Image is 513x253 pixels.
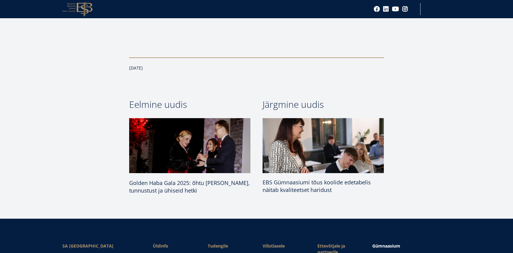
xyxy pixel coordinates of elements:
[263,243,305,249] span: Vilistlasele
[129,118,250,173] img: a
[153,243,196,249] span: Üldinfo
[374,6,380,12] a: Facebook
[372,243,400,249] span: Gümnaasium
[2,93,5,97] input: Ettevõtlus ja Euroopa kultuurilugu
[372,243,451,249] a: Gümnaasium
[263,97,384,112] h2: Järgmine uudis
[7,84,59,90] span: Ettevõtlus ja digitehnoloogia
[129,63,384,73] div: [DATE]
[7,100,92,106] span: Ettevõtlus ja rahvusvaheline kommunikatsioon
[402,6,408,12] a: Instagram
[7,92,69,98] span: Ettevõtlus ja Euroopa kultuurilugu
[208,243,250,249] a: Tudengile
[2,101,5,104] input: Ettevõtlus ja rahvusvaheline kommunikatsioon
[62,243,141,249] div: SA [GEOGRAPHIC_DATA]
[129,179,250,194] span: Golden Haba Gala 2025: õhtu [PERSON_NAME], tunnustust ja ühiseid hetki
[2,85,5,89] input: Ettevõtlus ja digitehnoloogia
[383,6,389,12] a: Linkedin
[263,179,371,193] span: EBS Gümnaasiumi tõus koolide edetabelis näitab kvaliteetset haridust
[127,0,155,6] span: Perekonnanimi
[392,6,399,12] a: Youtube
[260,117,387,174] img: a
[129,97,250,112] h2: Eelmine uudis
